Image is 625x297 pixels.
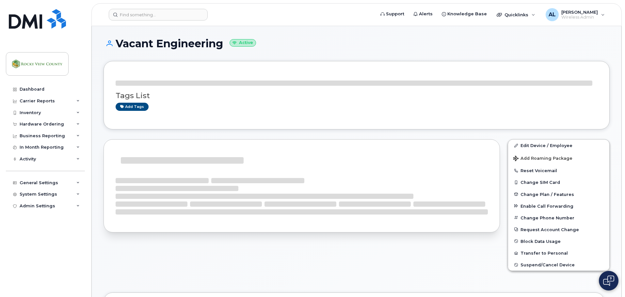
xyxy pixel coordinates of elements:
[521,262,575,267] span: Suspend/Cancel Device
[230,39,256,47] small: Active
[104,38,610,49] h1: Vacant Engineering
[508,247,609,259] button: Transfer to Personal
[116,92,598,100] h3: Tags List
[521,192,574,197] span: Change Plan / Features
[508,212,609,224] button: Change Phone Number
[508,188,609,200] button: Change Plan / Features
[521,203,573,208] span: Enable Call Forwarding
[508,235,609,247] button: Block Data Usage
[508,259,609,271] button: Suspend/Cancel Device
[508,224,609,235] button: Request Account Change
[513,156,572,162] span: Add Roaming Package
[508,165,609,176] button: Reset Voicemail
[116,103,149,111] a: Add tags
[603,275,614,286] img: Open chat
[508,140,609,151] a: Edit Device / Employee
[508,151,609,165] button: Add Roaming Package
[508,176,609,188] button: Change SIM Card
[508,200,609,212] button: Enable Call Forwarding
